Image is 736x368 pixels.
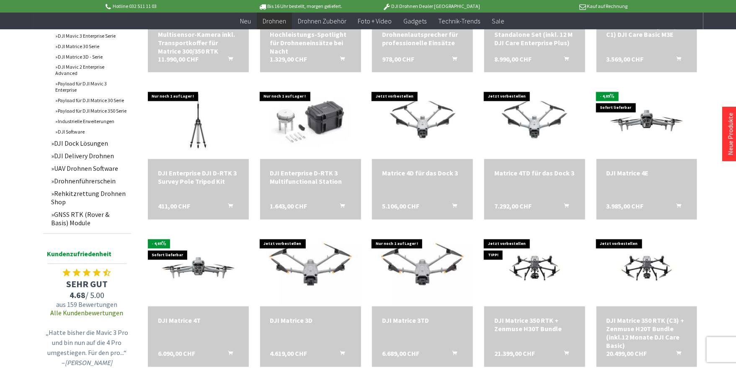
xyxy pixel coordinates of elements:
[47,208,131,229] a: GNSS RTK (Rover & Basis) Module
[270,350,307,358] span: 4.619,00 CHF
[52,31,131,41] a: DJI Mavic 3 Enterprise Serie
[607,22,687,39] a: DJI Mavic 3 Enterprise (EU-C1) DJI Care Basic M3E 3.569,00 CHF In den Warenkorb
[607,22,687,39] div: DJI Mavic 3 Enterprise (EU-C1) DJI Care Basic M3E
[47,137,131,150] a: DJI Dock Lösungen
[554,55,574,66] button: In den Warenkorb
[358,17,392,25] span: Foto + Video
[554,202,574,213] button: In den Warenkorb
[218,202,238,213] button: In den Warenkorb
[263,17,286,25] span: Drohnen
[442,350,462,360] button: In den Warenkorb
[442,55,462,66] button: In den Warenkorb
[330,350,350,360] button: In den Warenkorb
[372,232,473,305] img: DJI Matrice 3TD
[270,317,351,325] a: DJI Matrice 3D 4.619,00 CHF In den Warenkorb
[43,290,131,301] span: / 5.00
[382,22,463,47] a: DJI Zenmuse V1 – Drohnenlautsprecher für professionelle Einsätze 978,00 CHF In den Warenkorb
[494,22,575,47] div: DJI Matrice 4TD Standalone Set (inkl. 12 M DJI Care Enterprise Plus)
[607,317,687,350] div: DJI Matrice 350 RTK (C3) + Zenmuse H20T Bundle (inkl.12 Monate DJI Care Basic)
[666,350,686,360] button: In den Warenkorb
[607,169,687,178] a: DJI Matrice 4E 3.985,00 CHF In den Warenkorb
[607,55,644,63] span: 3.569,00 CHF
[404,17,427,25] span: Gadgets
[607,350,647,358] span: 20.499,00 CHF
[382,317,463,325] a: DJI Matrice 3TD 6.689,00 CHF In den Warenkorb
[52,41,131,51] a: DJI Matrice 30 Serie
[158,22,239,55] div: DJI Zenmuse H30T Multisensor-Kamera inkl. Transportkoffer für Matrice 300/350 RTK
[382,350,419,358] span: 6.689,00 CHF
[666,202,686,213] button: In den Warenkorb
[330,55,350,66] button: In den Warenkorb
[484,84,585,159] img: Matrice 4TD für das Dock 3
[382,169,463,178] a: Matrice 4D für das Dock 3 5.106,00 CHF In den Warenkorb
[52,116,131,127] a: Industrielle Erweiterungen
[292,13,352,30] a: Drohnen Zubehör
[607,317,687,350] a: DJI Matrice 350 RTK (C3) + Zenmuse H20T Bundle (inkl.12 Monate DJI Care Basic) 20.499,00 CHF In d...
[494,202,532,211] span: 7.292,00 CHF
[270,22,351,55] a: DJI Zenmuse S1 – Hochleistungs-Spotlight für Drohneneinsätze bei Nacht 1.329,00 CHF In den Warenkorb
[372,84,473,159] img: Matrice 4D für das Dock 3
[494,169,575,178] a: Matrice 4TD für das Dock 3 7.292,00 CHF In den Warenkorb
[270,317,351,325] div: DJI Matrice 3D
[494,169,575,178] div: Matrice 4TD für das Dock 3
[597,93,697,150] img: DJI Matrice 4E
[270,202,307,211] span: 1.643,00 CHF
[158,317,239,325] a: DJI Matrice 4T 6.090,00 CHF In den Warenkorb
[442,202,462,213] button: In den Warenkorb
[382,22,463,47] div: DJI Zenmuse V1 – Drohnenlautsprecher für professionelle Einsätze
[47,249,127,264] span: Kundenzufriedenheit
[298,17,346,25] span: Drohnen Zubehör
[158,202,190,211] span: 411,00 CHF
[235,1,366,11] p: Bis 16 Uhr bestellt, morgen geliefert.
[52,95,131,106] a: Payload für DJI Matrice 30 Serie
[52,106,131,116] a: Payload für DJI Matrice 350 Serie
[607,169,687,178] div: DJI Matrice 4E
[726,113,735,155] a: Neue Produkte
[497,1,628,11] p: Kauf auf Rechnung
[270,55,307,63] span: 1.329,00 CHF
[43,301,131,309] span: aus 159 Bewertungen
[257,13,292,30] a: Drohnen
[666,55,686,66] button: In den Warenkorb
[47,175,131,188] a: Drohnenführerschein
[158,350,195,358] span: 6.090,00 CHF
[70,290,85,301] span: 4.68
[65,359,112,367] em: [PERSON_NAME]
[382,317,463,325] div: DJI Matrice 3TD
[158,169,239,186] div: DJI Enterprise DJI D-RTK 3 Survey Pole Tripod Kit
[382,55,414,63] span: 978,00 CHF
[260,232,361,305] img: DJI Matrice 3D
[158,169,239,186] a: DJI Enterprise DJI D-RTK 3 Survey Pole Tripod Kit 411,00 CHF In den Warenkorb
[218,55,238,66] button: In den Warenkorb
[494,350,535,358] span: 21.399,00 CHF
[43,278,131,290] span: SEHR GUT
[158,317,239,325] div: DJI Matrice 4T
[148,240,249,297] img: DJI Matrice 4T
[148,84,248,159] img: DJI Enterprise DJI D-RTK 3 Survey Pole Tripod Kit
[494,317,575,333] a: DJI Matrice 350 RTK + Zenmuse H30T Bundle 21.399,00 CHF In den Warenkorb
[260,84,361,159] img: DJI Enterprise D-RTK 3 Multifunctional Station
[492,17,505,25] span: Sale
[352,13,398,30] a: Foto + Video
[158,55,199,63] span: 11.990,00 CHF
[47,188,131,208] a: Rehkitzrettung Drohnen Shop
[382,169,463,178] div: Matrice 4D für das Dock 3
[240,17,251,25] span: Neu
[330,202,350,213] button: In den Warenkorb
[51,309,124,317] a: Alle Kundenbewertungen
[554,350,574,360] button: In den Warenkorb
[439,17,480,25] span: Technik-Trends
[270,169,351,186] a: DJI Enterprise D-RTK 3 Multifunctional Station 1.643,00 CHF In den Warenkorb
[382,202,419,211] span: 5.106,00 CHF
[486,13,511,30] a: Sale
[484,237,585,301] img: DJI Matrice 350 RTK + Zenmuse H30T Bundle
[398,13,433,30] a: Gadgets
[104,1,235,11] p: Hotline 032 511 11 03
[47,150,131,162] a: DJI Delivery Drohnen
[494,55,532,63] span: 8.990,00 CHF
[366,1,497,11] p: DJI Drohnen Dealer [GEOGRAPHIC_DATA]
[494,317,575,333] div: DJI Matrice 350 RTK + Zenmuse H30T Bundle
[433,13,486,30] a: Technik-Trends
[234,13,257,30] a: Neu
[45,328,129,368] p: „Hatte bisher die Mavic 3 Pro und bin nun auf die 4 Pro umgestiegen. Für den pro...“ –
